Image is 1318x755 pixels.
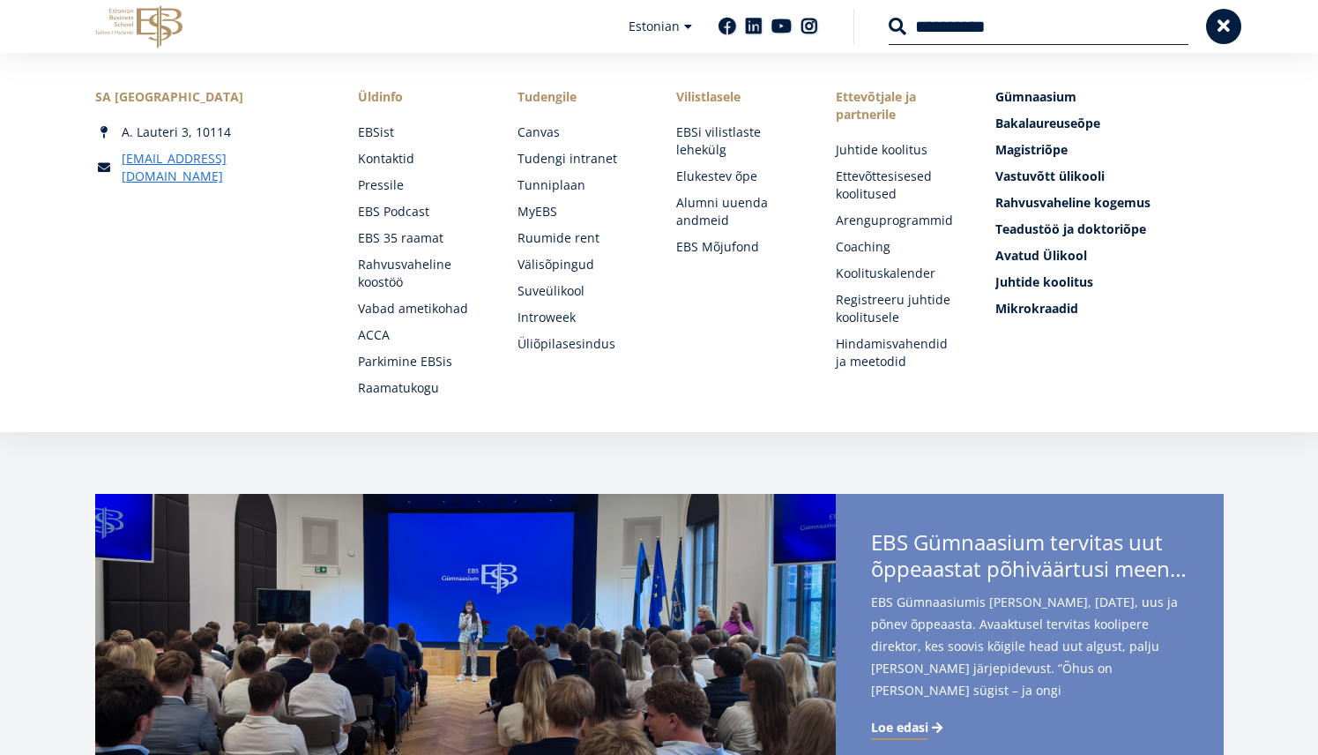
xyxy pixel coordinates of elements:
[95,88,323,106] div: SA [GEOGRAPHIC_DATA]
[995,221,1223,238] a: Teadustöö ja doktoriõpe
[676,168,800,185] a: Elukestev õpe
[358,326,482,344] a: ACCA
[836,265,960,282] a: Koolituskalender
[995,194,1223,212] a: Rahvusvaheline kogemus
[836,141,960,159] a: Juhtide koolitus
[871,719,946,736] a: Loe edasi
[836,88,960,123] span: Ettevõtjale ja partnerile
[676,194,800,229] a: Alumni uuenda andmeid
[995,88,1076,105] span: Gümnaasium
[518,256,642,273] a: Välisõpingud
[995,247,1223,265] a: Avatud Ülikool
[518,176,642,194] a: Tunniplaan
[995,141,1068,158] span: Magistriõpe
[95,123,323,141] div: A. Lauteri 3, 10114
[995,168,1223,185] a: Vastuvõtt ülikooli
[518,229,642,247] a: Ruumide rent
[358,176,482,194] a: Pressile
[995,115,1223,132] a: Bakalaureuseõpe
[518,282,642,300] a: Suveülikool
[995,300,1078,317] span: Mikrokraadid
[871,556,1188,582] span: õppeaastat põhiväärtusi meenutades
[995,141,1223,159] a: Magistriõpe
[995,273,1093,290] span: Juhtide koolitus
[871,719,928,736] span: Loe edasi
[676,238,800,256] a: EBS Mõjufond
[836,168,960,203] a: Ettevõttesisesed koolitused
[995,300,1223,318] a: Mikrokraadid
[836,335,960,370] a: Hindamisvahendid ja meetodid
[995,273,1223,291] a: Juhtide koolitus
[836,238,960,256] a: Coaching
[995,221,1146,237] span: Teadustöö ja doktoriõpe
[836,291,960,326] a: Registreeru juhtide koolitusele
[995,115,1100,131] span: Bakalaureuseõpe
[518,335,642,353] a: Üliõpilasesindus
[995,194,1150,211] span: Rahvusvaheline kogemus
[995,168,1105,184] span: Vastuvõtt ülikooli
[358,150,482,168] a: Kontaktid
[358,353,482,370] a: Parkimine EBSis
[518,150,642,168] a: Tudengi intranet
[122,150,323,185] a: [EMAIL_ADDRESS][DOMAIN_NAME]
[719,18,736,35] a: Facebook
[836,212,960,229] a: Arenguprogrammid
[358,256,482,291] a: Rahvusvaheline koostöö
[676,123,800,159] a: EBSi vilistlaste lehekülg
[771,18,792,35] a: Youtube
[518,203,642,221] a: MyEBS
[995,88,1223,106] a: Gümnaasium
[518,309,642,326] a: Introweek
[745,18,763,35] a: Linkedin
[358,300,482,318] a: Vabad ametikohad
[358,379,482,397] a: Raamatukogu
[358,88,482,106] span: Üldinfo
[358,229,482,247] a: EBS 35 raamat
[518,88,642,106] a: Tudengile
[358,203,482,221] a: EBS Podcast
[518,123,642,141] a: Canvas
[871,529,1188,587] span: EBS Gümnaasium tervitas uut
[871,591,1188,729] span: EBS Gümnaasiumis [PERSON_NAME], [DATE], uus ja põnev õppeaasta. Avaaktusel tervitas koolipere dir...
[676,88,800,106] span: Vilistlasele
[358,123,482,141] a: EBSist
[800,18,818,35] a: Instagram
[995,247,1087,264] span: Avatud Ülikool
